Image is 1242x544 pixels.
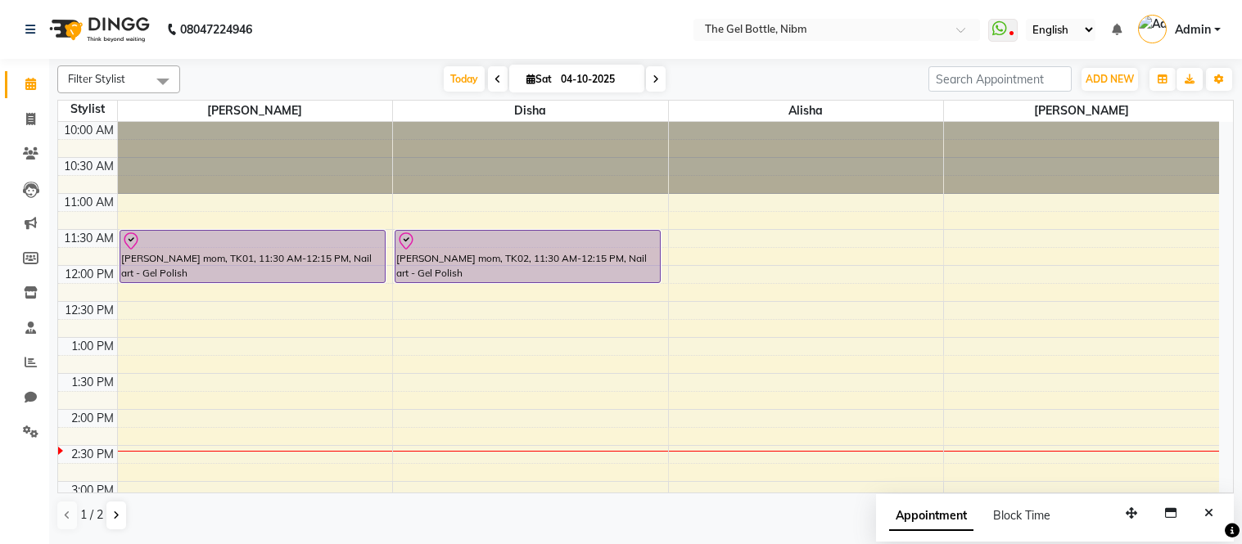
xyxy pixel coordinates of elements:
[1086,73,1134,85] span: ADD NEW
[68,374,117,391] div: 1:30 PM
[68,72,125,85] span: Filter Stylist
[61,266,117,283] div: 12:00 PM
[1082,68,1138,91] button: ADD NEW
[928,66,1072,92] input: Search Appointment
[1138,15,1167,43] img: Admin
[180,7,252,52] b: 08047224946
[118,101,393,121] span: [PERSON_NAME]
[522,73,556,85] span: Sat
[68,482,117,499] div: 3:00 PM
[68,446,117,463] div: 2:30 PM
[993,508,1050,523] span: Block Time
[120,231,385,282] div: [PERSON_NAME] mom, TK01, 11:30 AM-12:15 PM, Nail art - Gel Polish
[61,302,117,319] div: 12:30 PM
[61,122,117,139] div: 10:00 AM
[393,101,668,121] span: Disha
[42,7,154,52] img: logo
[61,230,117,247] div: 11:30 AM
[1175,21,1211,38] span: Admin
[58,101,117,118] div: Stylist
[68,410,117,427] div: 2:00 PM
[669,101,944,121] span: Alisha
[556,67,638,92] input: 2025-10-04
[80,506,103,524] span: 1 / 2
[61,158,117,175] div: 10:30 AM
[444,66,485,92] span: Today
[944,101,1219,121] span: [PERSON_NAME]
[1197,501,1221,526] button: Close
[889,501,973,531] span: Appointment
[395,231,660,282] div: [PERSON_NAME] mom, TK02, 11:30 AM-12:15 PM, Nail art - Gel Polish
[68,338,117,355] div: 1:00 PM
[61,194,117,211] div: 11:00 AM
